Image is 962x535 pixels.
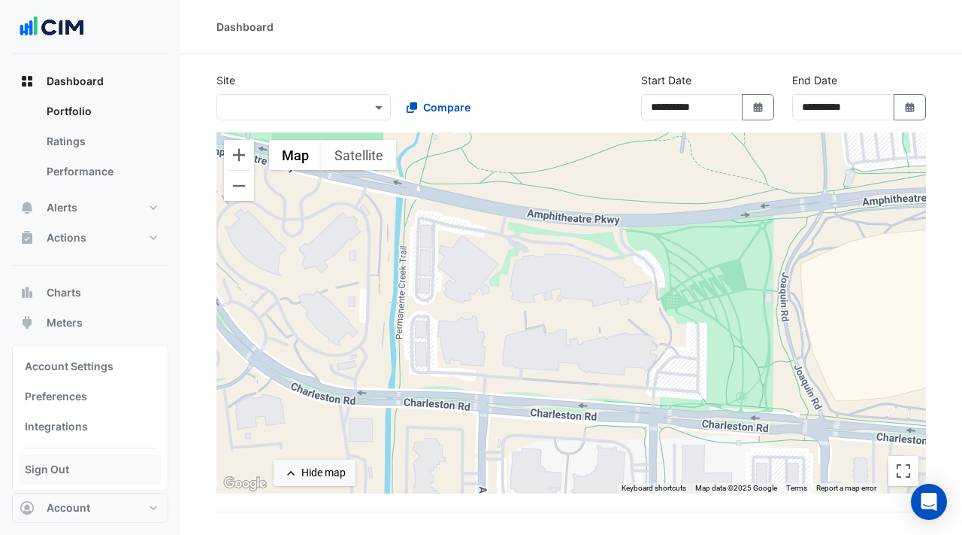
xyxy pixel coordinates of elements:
span: Dashboard [47,74,104,89]
button: Compare [397,94,480,120]
span: Account [47,500,90,515]
button: Toggle fullscreen view [888,456,918,486]
div: Hide map [301,465,346,481]
button: Indoor Env [12,338,168,368]
button: Show street map [269,140,322,170]
div: Open Intercom Messenger [911,484,947,520]
app-icon: Meters [20,315,35,330]
button: Meters [12,308,168,338]
div: Dashboard [12,96,168,193]
span: Alerts [47,200,77,215]
button: Alerts [12,193,168,223]
app-icon: Dashboard [20,74,35,89]
div: Dashboard [216,19,274,35]
label: Start Date [641,72,691,88]
span: Charts [47,285,81,300]
fa-icon: Select Date [903,101,917,114]
button: Show satellite imagery [322,140,396,170]
button: Zoom in [224,140,254,170]
a: Integrations [19,412,162,442]
app-icon: Charts [20,285,35,300]
a: Terms (opens in new tab) [786,484,807,492]
a: Report a map error [816,484,876,492]
div: Account [12,345,168,491]
label: End Date [792,72,837,88]
button: Dashboard [12,66,168,96]
img: Google [220,474,270,494]
a: Ratings [35,126,168,157]
a: Account Settings [19,351,162,381]
button: Keyboard shortcuts [622,483,686,494]
button: Hide map [274,460,355,486]
span: Map data ©2025 Google [695,484,777,492]
button: Account [12,493,168,523]
button: Zoom out [224,171,254,201]
a: Open this area in Google Maps (opens a new window) [220,474,270,494]
span: Compare [423,99,470,115]
fa-icon: Select Date [752,101,765,114]
a: Preferences [19,381,162,412]
button: Charts [12,278,168,308]
label: Site [216,72,235,88]
app-icon: Alerts [20,200,35,215]
img: Company Logo [18,12,86,42]
a: Sign Out [19,454,162,485]
app-icon: Actions [20,230,35,245]
span: Meters [47,315,83,330]
a: Performance [35,157,168,187]
span: Actions [47,230,86,245]
button: Actions [12,223,168,253]
a: Portfolio [35,96,168,126]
